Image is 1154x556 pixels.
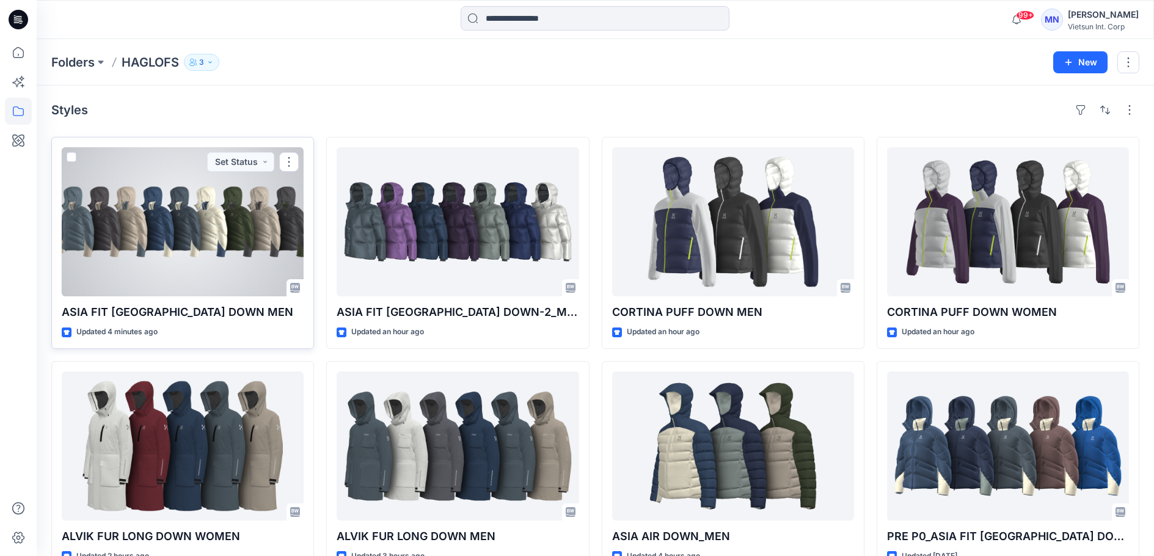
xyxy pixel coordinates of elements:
[612,304,854,321] p: CORTINA PUFF DOWN MEN
[902,326,974,338] p: Updated an hour ago
[337,528,579,545] p: ALVIK FUR LONG DOWN MEN
[62,304,304,321] p: ASIA FIT [GEOGRAPHIC_DATA] DOWN MEN
[122,54,179,71] p: HAGLOFS
[62,147,304,296] a: ASIA FIT STOCKHOLM DOWN MEN
[1016,10,1034,20] span: 99+
[1041,9,1063,31] div: MN
[1068,7,1139,22] div: [PERSON_NAME]
[76,326,158,338] p: Updated 4 minutes ago
[337,147,579,296] a: ASIA FIT STOCKHOLM DOWN-2_MEN
[1068,22,1139,31] div: Vietsun Int. Corp
[51,54,95,71] a: Folders
[199,56,204,69] p: 3
[337,371,579,521] a: ALVIK FUR LONG DOWN MEN
[1053,51,1108,73] button: New
[184,54,219,71] button: 3
[337,304,579,321] p: ASIA FIT [GEOGRAPHIC_DATA] DOWN-2_MEN
[887,147,1129,296] a: CORTINA PUFF DOWN WOMEN
[887,304,1129,321] p: CORTINA PUFF DOWN WOMEN
[51,103,88,117] h4: Styles
[612,528,854,545] p: ASIA AIR DOWN_MEN
[887,528,1129,545] p: PRE P0_ASIA FIT [GEOGRAPHIC_DATA] DOWN MEN
[351,326,424,338] p: Updated an hour ago
[612,371,854,521] a: ASIA AIR DOWN_MEN
[627,326,699,338] p: Updated an hour ago
[612,147,854,296] a: CORTINA PUFF DOWN MEN
[62,371,304,521] a: ALVIK FUR LONG DOWN WOMEN
[887,371,1129,521] a: PRE P0_ASIA FIT STOCKHOLM DOWN MEN
[62,528,304,545] p: ALVIK FUR LONG DOWN WOMEN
